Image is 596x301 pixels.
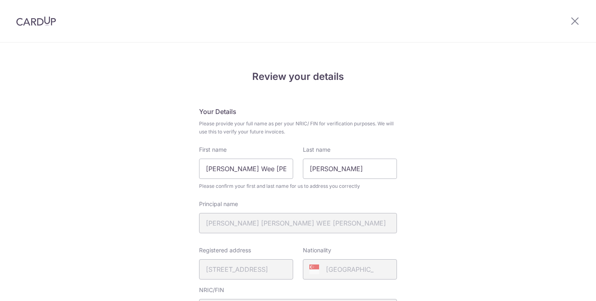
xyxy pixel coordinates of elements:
label: First name [199,146,227,154]
input: First Name [199,159,293,179]
h5: Your Details [199,107,397,116]
label: NRIC/FIN [199,286,224,294]
span: Please provide your full name as per your NRIC/ FIN for verification purposes. We will use this t... [199,120,397,136]
h4: Review your details [199,69,397,84]
label: Principal name [199,200,238,208]
label: Last name [303,146,330,154]
label: Nationality [303,246,331,254]
img: CardUp [16,16,56,26]
input: Last name [303,159,397,179]
span: Please confirm your first and last name for us to address you correctly [199,182,397,190]
label: Registered address [199,246,251,254]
